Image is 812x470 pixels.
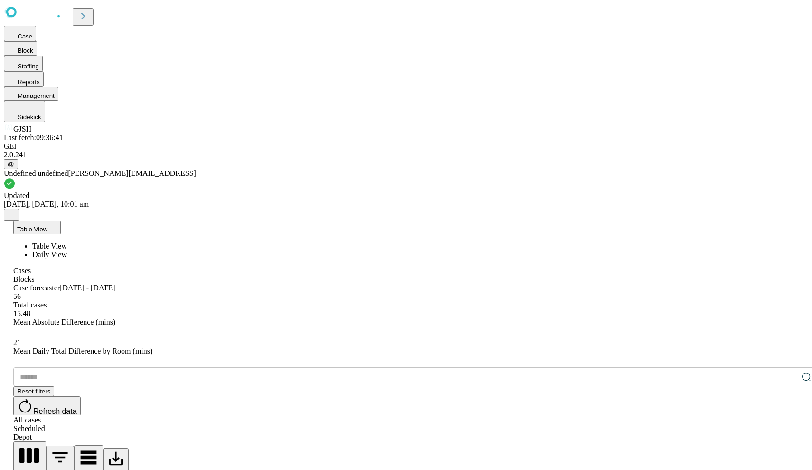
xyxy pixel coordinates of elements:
span: Refresh data [33,407,77,415]
span: Case [18,33,32,40]
button: Reports [4,71,44,87]
span: Mean Daily Total Difference by Room (mins) [13,347,152,355]
button: Close [4,209,19,221]
span: [DATE] - [DATE] [60,284,115,292]
span: Daily View [32,250,67,259]
span: 21 [13,338,21,346]
div: Updated [4,192,808,200]
span: 56 [13,292,21,300]
span: Table View [17,226,47,233]
button: Management [4,87,58,101]
button: Sidekick [4,101,45,122]
span: [PERSON_NAME][EMAIL_ADDRESS] [68,169,196,177]
span: 15.48 [13,309,30,317]
span: GJSH [13,125,31,133]
span: Management [18,92,55,99]
div: 2.0.241 [4,151,808,159]
span: Block [18,47,33,54]
button: Table View [13,221,61,234]
button: Reset filters [13,386,54,396]
span: Undefined undefined [4,169,68,177]
span: Mean Absolute Difference (mins) [13,318,115,326]
div: [DATE], [DATE], 10:01 am [4,200,808,209]
div: GEI [4,142,808,151]
span: Reset filters [17,388,50,395]
span: Reports [18,78,40,86]
span: @ [8,161,14,168]
button: Case [4,26,36,41]
button: @ [4,159,18,169]
span: Staffing [18,63,39,70]
span: Last fetch: 09:36:41 [4,134,63,142]
span: Total cases [13,301,47,309]
button: Refresh data [13,396,81,415]
button: Block [4,41,37,56]
span: Case forecaster [13,284,60,292]
button: Staffing [4,56,43,71]
span: Sidekick [18,114,41,121]
span: Table View [32,242,67,250]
